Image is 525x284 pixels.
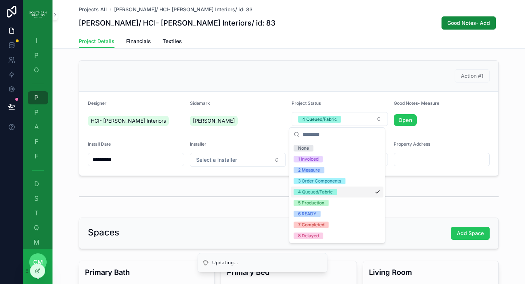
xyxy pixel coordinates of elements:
[190,141,206,147] span: Installer
[114,6,253,13] a: [PERSON_NAME]/ HCI- [PERSON_NAME] Interiors/ id: 83
[298,233,319,239] div: 8 Delayed
[447,19,490,27] span: Good Notes- Add
[33,258,43,266] span: cm
[302,116,337,123] div: 4 Queued/Fabric
[79,6,107,13] a: Projects All
[85,267,209,278] h3: Primary Bath
[33,37,40,45] span: I
[28,236,48,249] a: M
[28,150,48,163] a: F
[394,114,417,126] a: Open
[451,227,490,240] button: Add Space
[29,9,47,20] img: App logo
[298,178,341,184] div: 3 Order Components
[193,117,235,124] span: [PERSON_NAME]
[28,106,48,119] a: P
[298,211,316,217] div: 6 READY
[88,100,106,106] span: Designer
[298,145,309,151] div: None
[298,156,319,162] div: 1 Invoiced
[33,180,40,188] span: D
[33,94,40,101] span: P
[28,207,48,220] a: T
[298,167,320,173] div: 2 Measure
[190,100,210,106] span: Sidemark
[289,141,385,243] div: Suggestions
[33,138,40,145] span: F
[28,120,48,134] a: A
[79,18,276,28] h1: [PERSON_NAME]/ HCI- [PERSON_NAME] Interiors/ id: 83
[163,38,182,45] span: Textiles
[28,177,48,191] a: D
[33,52,40,59] span: P
[28,64,48,77] a: O
[298,200,324,206] div: 5 Production
[28,91,48,104] a: P
[212,259,238,266] div: Updating...
[91,117,166,124] span: HCI- [PERSON_NAME] Interiors
[126,35,151,49] a: Financials
[23,29,52,249] div: scrollable content
[227,267,350,278] h3: Primary Bed
[163,35,182,49] a: Textiles
[28,49,48,62] a: P
[190,153,286,167] button: Select Button
[394,100,439,106] span: Good Notes- Measure
[88,227,119,238] h2: Spaces
[394,141,430,147] span: Property Address
[126,38,151,45] span: Financials
[292,100,321,106] span: Project Status
[28,192,48,205] a: S
[33,123,40,131] span: A
[298,222,324,228] div: 7 Completed
[442,16,496,30] button: Good Notes- Add
[28,34,48,47] a: I
[28,135,48,148] a: F
[79,35,114,49] a: Project Details
[457,230,484,237] span: Add Space
[298,189,333,195] div: 4 Queued/Fabric
[33,210,40,217] span: T
[88,141,111,147] span: Install Date
[33,109,40,116] span: P
[33,195,40,202] span: S
[33,153,40,160] span: F
[369,267,493,278] h3: Living Room
[292,112,388,126] button: Select Button
[33,239,40,246] span: M
[33,66,40,74] span: O
[33,224,40,231] span: Q
[79,38,114,45] span: Project Details
[196,156,237,164] span: Select a Installer
[28,221,48,234] a: Q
